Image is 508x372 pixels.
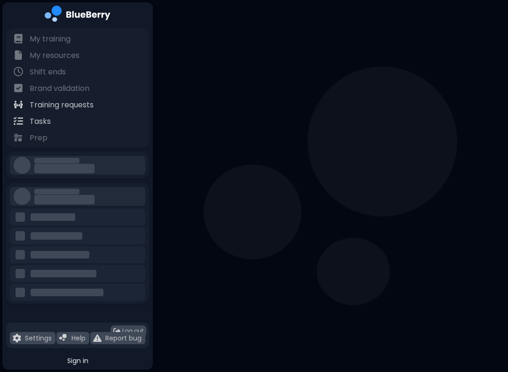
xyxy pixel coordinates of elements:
[14,67,23,76] img: file icon
[71,334,86,342] p: Help
[30,50,79,61] p: My resources
[14,116,23,126] img: file icon
[30,99,94,111] p: Training requests
[45,6,111,25] img: company logo
[59,334,68,342] img: file icon
[14,50,23,60] img: file icon
[25,334,52,342] p: Settings
[105,334,142,342] p: Report bug
[93,334,102,342] img: file icon
[122,327,143,335] span: Log out
[14,34,23,43] img: file icon
[30,116,51,127] p: Tasks
[30,66,66,78] p: Shift ends
[14,133,23,142] img: file icon
[113,328,120,335] img: logout
[30,132,48,144] p: Prep
[67,356,88,365] span: Sign in
[30,33,71,45] p: My training
[13,334,21,342] img: file icon
[14,100,23,109] img: file icon
[30,83,89,94] p: Brand validation
[14,83,23,93] img: file icon
[6,352,149,370] button: Sign in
